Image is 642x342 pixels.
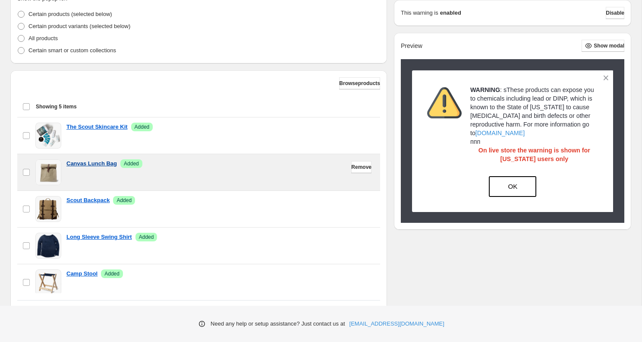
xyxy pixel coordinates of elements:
img: Camp Stool [35,269,61,295]
strong: WARNING [470,86,500,93]
button: OK [489,176,536,197]
span: Show modal [594,42,624,49]
button: Browseproducts [339,77,380,89]
img: The Scout Skincare Kit [35,123,61,149]
button: Remove [351,161,371,173]
img: Long Sleeve Swing Shirt [35,233,61,259]
span: Disable [606,9,624,16]
img: Canvas Lunch Bag [35,159,61,185]
span: Remove [351,164,371,171]
p: All products [28,34,58,43]
strong: On live store the warning is shown for [US_STATE] users only [478,147,590,162]
span: Added [124,160,139,167]
p: : sThese products can expose you to chemicals including lead or DINP, which is known to the State... [470,85,598,137]
span: Certain product variants (selected below) [28,23,130,29]
span: Added [104,270,120,277]
span: Added [135,123,150,130]
span: Showing 5 items [36,103,77,110]
span: Certain products (selected below) [28,11,112,17]
a: Canvas Lunch Bag [66,159,117,168]
a: The Scout Skincare Kit [66,123,128,131]
span: Added [139,234,154,241]
span: Browse products [339,80,380,87]
button: Disable [606,7,624,19]
h2: Preview [401,42,422,50]
strong: enabled [440,9,461,17]
a: [DOMAIN_NAME] [475,130,525,136]
p: Certain smart or custom collections [28,46,116,55]
img: Scout Backpack [35,196,61,222]
p: ппп [470,137,598,146]
a: [EMAIL_ADDRESS][DOMAIN_NAME] [349,320,444,328]
p: This warning is [401,9,438,17]
button: Show modal [582,40,624,52]
a: Camp Stool [66,269,98,278]
a: Long Sleeve Swing Shirt [66,233,132,241]
span: Added [116,197,132,204]
a: Scout Backpack [66,196,110,205]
